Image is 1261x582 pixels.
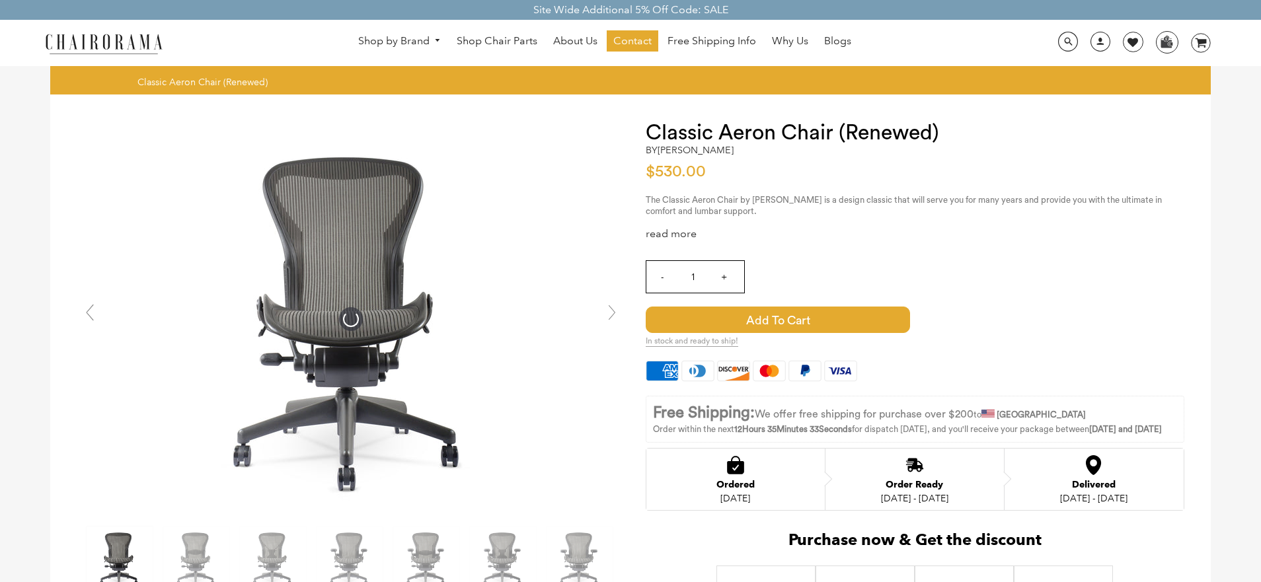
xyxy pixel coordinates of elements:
[646,530,1184,556] h2: Purchase now & Get the discount
[653,403,1177,423] p: to
[755,409,974,419] span: We offer free shipping for purchase over $200
[658,144,734,156] a: [PERSON_NAME]
[824,34,851,48] span: Blogs
[352,31,448,52] a: Shop by Brand
[38,32,170,55] img: chairorama
[226,30,983,55] nav: DesktopNavigation
[547,30,604,52] a: About Us
[653,405,755,421] strong: Free Shipping:
[613,34,652,48] span: Contact
[646,307,910,333] span: Add to Cart
[818,30,858,52] a: Blogs
[716,493,755,503] div: [DATE]
[772,34,808,48] span: Why Us
[716,480,755,490] div: Ordered
[734,425,852,433] span: 12Hours 35Minutes 33Seconds
[646,307,1023,333] button: Add to Cart
[1060,480,1127,490] div: Delivered
[646,145,734,156] h2: by
[653,424,1177,435] p: Order within the next for dispatch [DATE], and you'll receive your package between
[997,410,1086,419] strong: [GEOGRAPHIC_DATA]
[607,30,658,52] a: Contact
[153,121,549,517] img: Classic Aeron Chair (Renewed) - chairorama
[646,336,738,347] span: In stock and ready to ship!
[1157,32,1177,52] img: WhatsApp_Image_2024-07-12_at_16.23.01.webp
[881,480,948,490] div: Order Ready
[646,261,678,293] input: -
[553,34,597,48] span: About Us
[708,261,740,293] input: +
[457,34,537,48] span: Shop Chair Parts
[137,76,272,88] nav: breadcrumbs
[881,493,948,503] div: [DATE] - [DATE]
[450,30,544,52] a: Shop Chair Parts
[668,34,756,48] span: Free Shipping Info
[646,196,1162,215] span: The Classic Aeron Chair by [PERSON_NAME] is a design classic that will serve you for many years a...
[661,30,763,52] a: Free Shipping Info
[646,121,1184,145] h1: Classic Aeron Chair (Renewed)
[1060,493,1127,503] div: [DATE] - [DATE]
[153,312,549,324] a: Classic Aeron Chair (Renewed) - chairorama
[137,76,268,88] span: Classic Aeron Chair (Renewed)
[646,164,706,180] span: $530.00
[1089,425,1162,433] strong: [DATE] and [DATE]
[765,30,815,52] a: Why Us
[646,227,1184,241] div: read more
